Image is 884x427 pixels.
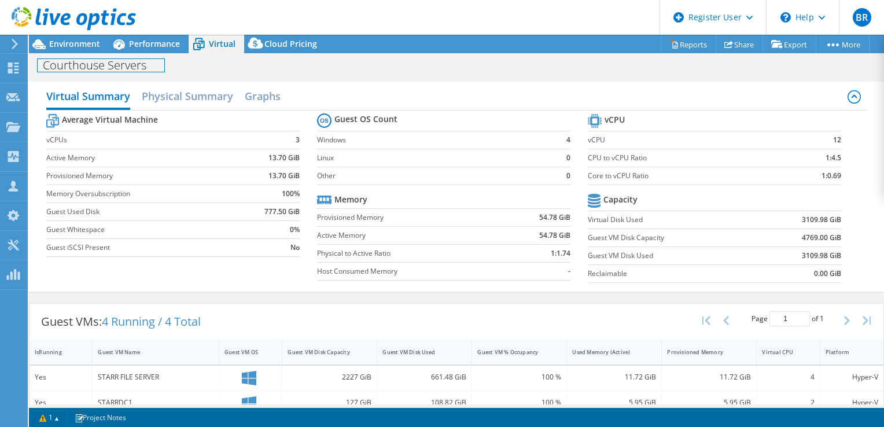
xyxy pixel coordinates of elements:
[268,170,300,182] b: 13.70 GiB
[288,371,371,384] div: 2227 GiB
[661,35,716,53] a: Reports
[30,304,212,340] div: Guest VMs:
[826,371,878,384] div: Hyper-V
[62,114,158,126] b: Average Virtual Machine
[762,371,814,384] div: 4
[382,348,452,356] div: Guest VM Disk Used
[762,348,800,356] div: Virtual CPU
[814,268,841,279] b: 0.00 GiB
[382,396,466,409] div: 108.82 GiB
[382,371,466,384] div: 661.48 GiB
[752,311,824,326] span: Page of
[268,152,300,164] b: 13.70 GiB
[282,188,300,200] b: 100%
[539,212,570,223] b: 54.78 GiB
[572,396,656,409] div: 5.95 GiB
[296,134,300,146] b: 3
[46,84,130,110] h2: Virtual Summary
[588,268,759,279] label: Reclaimable
[716,35,763,53] a: Share
[38,59,164,72] h1: Courthouse Servers
[763,35,816,53] a: Export
[588,214,759,226] label: Virtual Disk Used
[603,194,638,205] b: Capacity
[826,396,878,409] div: Hyper-V
[46,206,239,218] label: Guest Used Disk
[31,410,67,425] a: 1
[98,396,213,409] div: STARRDC1
[290,224,300,235] b: 0%
[317,134,558,146] label: Windows
[588,152,783,164] label: CPU to vCPU Ratio
[102,314,201,329] span: 4 Running / 4 Total
[142,84,233,108] h2: Physical Summary
[551,248,570,259] b: 1:1.74
[317,248,503,259] label: Physical to Active Ratio
[477,371,561,384] div: 100 %
[588,134,783,146] label: vCPU
[98,371,213,384] div: STARR FILE SERVER
[667,371,751,384] div: 11.72 GiB
[822,170,841,182] b: 1:0.69
[566,134,570,146] b: 4
[46,242,239,253] label: Guest iSCSI Present
[802,250,841,262] b: 3109.98 GiB
[46,188,239,200] label: Memory Oversubscription
[802,214,841,226] b: 3109.98 GiB
[477,396,561,409] div: 100 %
[264,38,317,49] span: Cloud Pricing
[762,396,814,409] div: 2
[317,266,503,277] label: Host Consumed Memory
[816,35,870,53] a: More
[35,371,87,384] div: Yes
[820,314,824,323] span: 1
[317,170,558,182] label: Other
[477,348,547,356] div: Guest VM % Occupancy
[46,224,239,235] label: Guest Whitespace
[317,152,558,164] label: Linux
[264,206,300,218] b: 777.50 GiB
[826,152,841,164] b: 1:4.5
[46,134,239,146] label: vCPUs
[290,242,300,253] b: No
[826,348,864,356] div: Platform
[317,212,503,223] label: Provisioned Memory
[588,232,759,244] label: Guest VM Disk Capacity
[566,170,570,182] b: 0
[288,396,371,409] div: 127 GiB
[539,230,570,241] b: 54.78 GiB
[572,348,642,356] div: Used Memory (Active)
[667,396,751,409] div: 5.95 GiB
[667,348,737,356] div: Provisioned Memory
[245,84,281,108] h2: Graphs
[334,194,367,205] b: Memory
[769,311,810,326] input: jump to page
[288,348,358,356] div: Guest VM Disk Capacity
[46,152,239,164] label: Active Memory
[209,38,235,49] span: Virtual
[802,232,841,244] b: 4769.00 GiB
[568,266,570,277] b: -
[572,371,656,384] div: 11.72 GiB
[98,348,200,356] div: Guest VM Name
[833,134,841,146] b: 12
[588,170,783,182] label: Core to vCPU Ratio
[334,113,397,125] b: Guest OS Count
[566,152,570,164] b: 0
[46,170,239,182] label: Provisioned Memory
[605,114,625,126] b: vCPU
[853,8,871,27] span: BR
[317,230,503,241] label: Active Memory
[35,348,73,356] div: IsRunning
[49,38,100,49] span: Environment
[588,250,759,262] label: Guest VM Disk Used
[129,38,180,49] span: Performance
[67,410,134,425] a: Project Notes
[780,12,791,23] svg: \n
[224,348,263,356] div: Guest VM OS
[35,396,87,409] div: Yes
